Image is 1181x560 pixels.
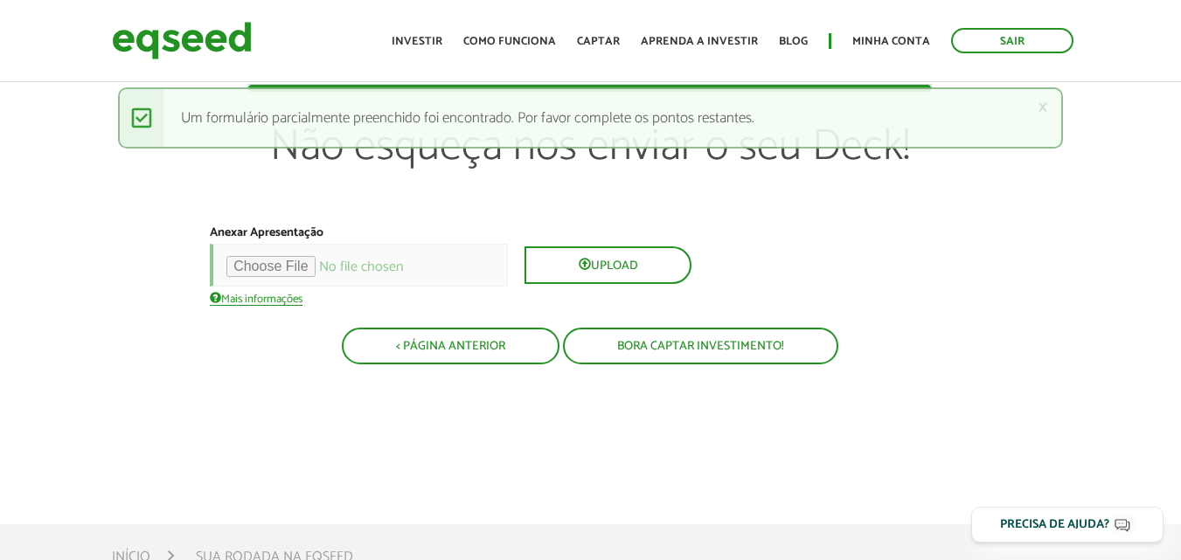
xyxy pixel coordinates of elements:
[112,17,252,64] img: EqSeed
[563,328,838,364] button: Bora captar investimento!
[210,291,302,306] a: Mais informações
[463,36,556,47] a: Como funciona
[779,36,808,47] a: Blog
[852,36,930,47] a: Minha conta
[118,87,1063,149] div: Um formulário parcialmente preenchido foi encontrado. Por favor complete os pontos restantes.
[1038,98,1048,116] a: ×
[392,36,442,47] a: Investir
[525,246,691,284] button: Upload
[248,121,934,225] p: Não esqueça nos enviar o seu Deck!
[951,28,1073,53] a: Sair
[577,36,620,47] a: Captar
[342,328,559,364] button: < Página Anterior
[210,227,323,239] label: Anexar Apresentação
[641,36,758,47] a: Aprenda a investir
